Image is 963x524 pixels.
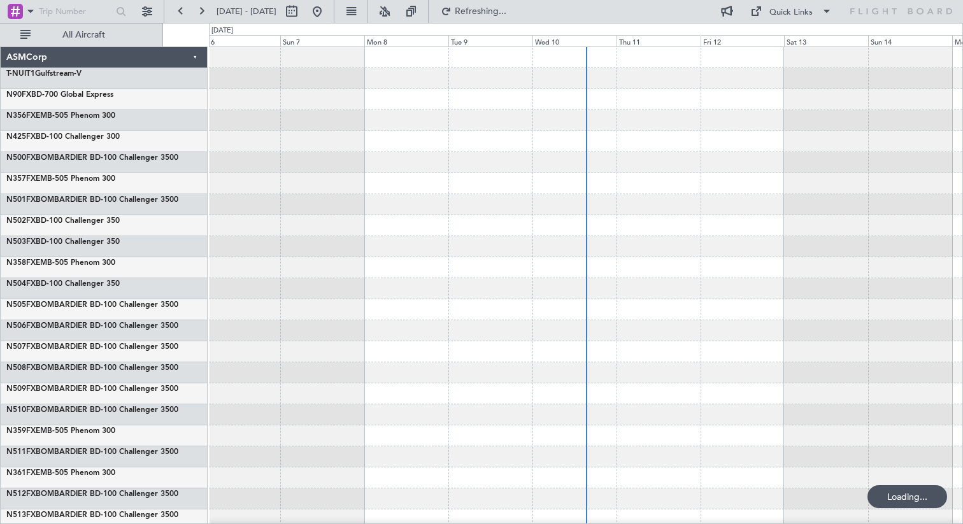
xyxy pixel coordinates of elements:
[6,343,178,351] a: N507FXBOMBARDIER BD-100 Challenger 3500
[6,385,178,393] a: N509FXBOMBARDIER BD-100 Challenger 3500
[6,490,36,498] span: N512FX
[6,238,120,246] a: N503FXBD-100 Challenger 350
[14,25,138,45] button: All Aircraft
[6,364,36,372] span: N508FX
[217,6,276,17] span: [DATE] - [DATE]
[6,511,36,519] span: N513FX
[6,406,36,414] span: N510FX
[39,2,110,21] input: Trip Number
[6,322,178,330] a: N506FXBOMBARDIER BD-100 Challenger 3500
[6,133,120,141] a: N425FXBD-100 Challenger 300
[6,154,178,162] a: N500FXBOMBARDIER BD-100 Challenger 3500
[701,35,785,46] div: Fri 12
[744,1,838,22] button: Quick Links
[364,35,448,46] div: Mon 8
[6,217,120,225] a: N502FXBD-100 Challenger 350
[6,70,35,78] span: T-NUIT1
[6,175,36,183] span: N357FX
[6,259,36,267] span: N358FX
[6,154,36,162] span: N500FX
[6,427,36,435] span: N359FX
[6,238,36,246] span: N503FX
[6,343,36,351] span: N507FX
[532,35,617,46] div: Wed 10
[6,280,120,288] a: N504FXBD-100 Challenger 350
[6,217,36,225] span: N502FX
[6,406,178,414] a: N510FXBOMBARDIER BD-100 Challenger 3500
[868,35,952,46] div: Sun 14
[196,35,280,46] div: Sat 6
[6,448,178,456] a: N511FXBOMBARDIER BD-100 Challenger 3500
[6,385,36,393] span: N509FX
[454,7,508,16] span: Refreshing...
[6,301,36,309] span: N505FX
[6,70,82,78] a: T-NUIT1Gulfstream-V
[6,91,31,99] span: N90FX
[6,196,178,204] a: N501FXBOMBARDIER BD-100 Challenger 3500
[617,35,701,46] div: Thu 11
[6,448,36,456] span: N511FX
[6,490,178,498] a: N512FXBOMBARDIER BD-100 Challenger 3500
[6,91,113,99] a: N90FXBD-700 Global Express
[6,301,178,309] a: N505FXBOMBARDIER BD-100 Challenger 3500
[6,280,36,288] span: N504FX
[435,1,511,22] button: Refreshing...
[6,427,115,435] a: N359FXEMB-505 Phenom 300
[6,469,115,477] a: N361FXEMB-505 Phenom 300
[784,35,868,46] div: Sat 13
[280,35,364,46] div: Sun 7
[448,35,532,46] div: Tue 9
[6,511,178,519] a: N513FXBOMBARDIER BD-100 Challenger 3500
[769,6,813,19] div: Quick Links
[6,112,115,120] a: N356FXEMB-505 Phenom 300
[6,112,36,120] span: N356FX
[211,25,233,36] div: [DATE]
[6,196,36,204] span: N501FX
[6,259,115,267] a: N358FXEMB-505 Phenom 300
[6,175,115,183] a: N357FXEMB-505 Phenom 300
[6,322,36,330] span: N506FX
[6,133,36,141] span: N425FX
[6,364,178,372] a: N508FXBOMBARDIER BD-100 Challenger 3500
[6,469,36,477] span: N361FX
[33,31,134,39] span: All Aircraft
[867,485,947,508] div: Loading...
